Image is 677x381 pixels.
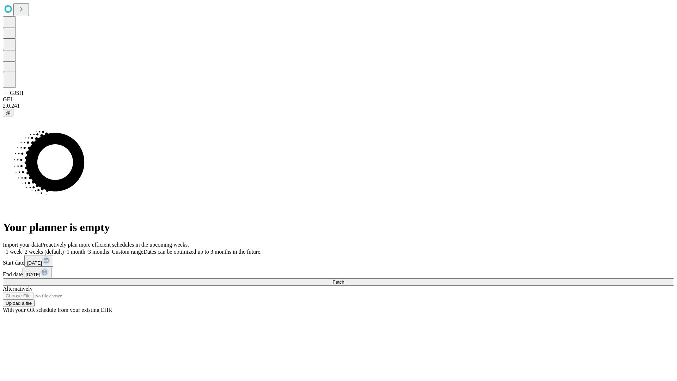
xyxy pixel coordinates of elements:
span: Fetch [333,279,344,285]
span: [DATE] [27,260,42,266]
span: Proactively plan more efficient schedules in the upcoming weeks. [41,242,189,248]
span: Alternatively [3,286,32,292]
span: With your OR schedule from your existing EHR [3,307,112,313]
div: Start date [3,255,674,267]
span: Import your data [3,242,41,248]
div: GEI [3,96,674,103]
button: [DATE] [23,267,51,278]
button: @ [3,109,13,116]
div: End date [3,267,674,278]
span: Dates can be optimized up to 3 months in the future. [144,249,262,255]
button: [DATE] [24,255,53,267]
h1: Your planner is empty [3,221,674,234]
span: Custom range [112,249,143,255]
span: 2 weeks (default) [25,249,64,255]
span: GJSH [10,90,23,96]
span: 1 month [67,249,85,255]
button: Fetch [3,278,674,286]
button: Upload a file [3,300,35,307]
div: 2.0.241 [3,103,674,109]
span: 3 months [88,249,109,255]
span: [DATE] [25,272,40,277]
span: @ [6,110,11,115]
span: 1 week [6,249,22,255]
